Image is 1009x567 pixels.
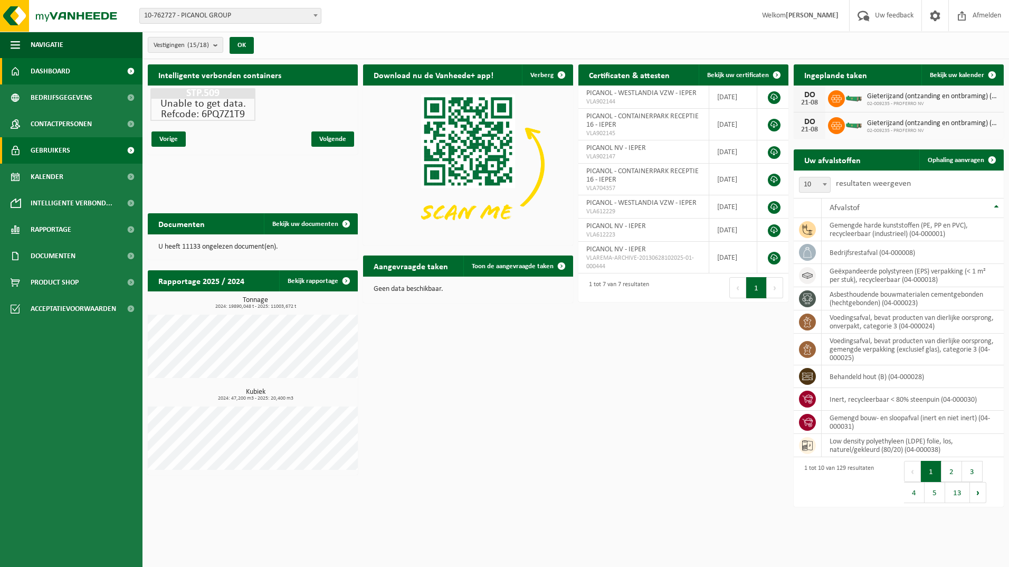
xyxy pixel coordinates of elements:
[272,221,338,228] span: Bekijk uw documenten
[822,434,1004,457] td: low density polyethyleen (LDPE) folie, los, naturel/gekleurd (80/20) (04-000038)
[148,64,358,85] h2: Intelligente verbonden containers
[153,297,358,309] h3: Tonnage
[463,256,572,277] a: Toon de aangevraagde taken
[904,461,921,482] button: Previous
[153,304,358,309] span: 2024: 19890,048 t - 2025: 11003,672 t
[586,245,646,253] span: PICANOL NV - IEPER
[31,269,79,296] span: Product Shop
[363,86,573,243] img: Download de VHEPlus App
[586,129,701,138] span: VLA902145
[472,263,554,270] span: Toon de aangevraagde taken
[921,461,941,482] button: 1
[921,64,1003,86] a: Bekijk uw kalender
[153,396,358,401] span: 2024: 47,200 m3 - 2025: 20,400 m3
[148,270,255,291] h2: Rapportage 2025 / 2024
[709,195,757,219] td: [DATE]
[586,199,697,207] span: PICANOL - WESTLANDIA VZW - IEPER
[941,461,962,482] button: 2
[867,92,998,101] span: Gieterijzand (ontzanding en ontbraming) (material)
[794,64,878,85] h2: Ingeplande taken
[928,157,984,164] span: Ophaling aanvragen
[709,242,757,273] td: [DATE]
[586,112,699,129] span: PICANOL - CONTAINERPARK RECEPTIE 16 - IEPER
[822,388,1004,411] td: inert, recycleerbaar < 80% steenpuin (04-000030)
[867,128,998,134] span: 02-009235 - PROFERRO NV
[584,276,649,299] div: 1 tot 7 van 7 resultaten
[822,310,1004,334] td: voedingsafval, bevat producten van dierlijke oorsprong, onverpakt, categorie 3 (04-000024)
[822,411,1004,434] td: gemengd bouw- en sloopafval (inert en niet inert) (04-000031)
[153,389,358,401] h3: Kubiek
[586,207,701,216] span: VLA612229
[709,86,757,109] td: [DATE]
[925,482,945,503] button: 5
[799,177,830,192] span: 10
[799,460,874,504] div: 1 tot 10 van 129 resultaten
[845,120,863,129] img: HK-XC-10-GN-00
[363,256,459,276] h2: Aangevraagde taken
[767,277,783,298] button: Next
[31,216,71,243] span: Rapportage
[31,32,63,58] span: Navigatie
[822,264,1004,287] td: geëxpandeerde polystyreen (EPS) verpakking (< 1 m² per stuk), recycleerbaar (04-000018)
[31,243,75,269] span: Documenten
[729,277,746,298] button: Previous
[707,72,769,79] span: Bekijk uw certificaten
[799,118,820,126] div: DO
[822,334,1004,365] td: voedingsafval, bevat producten van dierlijke oorsprong, gemengde verpakking (exclusief glas), cat...
[970,482,986,503] button: Next
[151,131,186,147] span: Vorige
[799,91,820,99] div: DO
[822,241,1004,264] td: bedrijfsrestafval (04-000008)
[586,98,701,106] span: VLA902144
[158,243,347,251] p: U heeft 11133 ongelezen document(en).
[746,277,767,298] button: 1
[586,89,697,97] span: PICANOL - WESTLANDIA VZW - IEPER
[154,37,209,53] span: Vestigingen
[150,99,255,121] div: Unable to get data. Refcode: 6PQ7Z1T9
[962,461,983,482] button: 3
[153,88,253,99] h1: STP.509
[31,164,63,190] span: Kalender
[31,137,70,164] span: Gebruikers
[867,119,998,128] span: Gieterijzand (ontzanding en ontbraming) (material)
[264,213,357,234] a: Bekijk uw documenten
[148,213,215,234] h2: Documenten
[919,149,1003,171] a: Ophaling aanvragen
[31,58,70,84] span: Dashboard
[586,144,646,152] span: PICANOL NV - IEPER
[822,365,1004,388] td: behandeld hout (B) (04-000028)
[311,131,354,147] span: Volgende
[830,204,860,212] span: Afvalstof
[836,179,911,188] label: resultaten weergeven
[586,167,699,184] span: PICANOL - CONTAINERPARK RECEPTIE 16 - IEPER
[230,37,254,54] button: OK
[31,190,112,216] span: Intelligente verbond...
[140,8,321,23] span: 10-762727 - PICANOL GROUP
[904,482,925,503] button: 4
[148,37,223,53] button: Vestigingen(15/18)
[578,64,680,85] h2: Certificaten & attesten
[586,153,701,161] span: VLA902147
[586,222,646,230] span: PICANOL NV - IEPER
[586,254,701,271] span: VLAREMA-ARCHIVE-20130628102025-01-000444
[786,12,839,20] strong: [PERSON_NAME]
[363,64,504,85] h2: Download nu de Vanheede+ app!
[139,8,321,24] span: 10-762727 - PICANOL GROUP
[799,126,820,134] div: 21-08
[709,219,757,242] td: [DATE]
[699,64,787,86] a: Bekijk uw certificaten
[799,177,831,193] span: 10
[530,72,554,79] span: Verberg
[31,111,92,137] span: Contactpersonen
[279,270,357,291] a: Bekijk rapportage
[31,296,116,322] span: Acceptatievoorwaarden
[794,149,871,170] h2: Uw afvalstoffen
[709,109,757,140] td: [DATE]
[374,286,563,293] p: Geen data beschikbaar.
[586,184,701,193] span: VLA704357
[930,72,984,79] span: Bekijk uw kalender
[709,164,757,195] td: [DATE]
[799,99,820,107] div: 21-08
[845,93,863,102] img: HK-XC-10-GN-00
[709,140,757,164] td: [DATE]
